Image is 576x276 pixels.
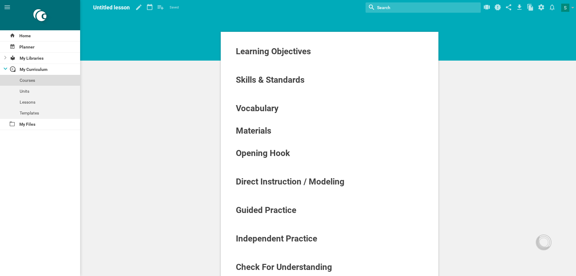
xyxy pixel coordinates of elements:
span: Opening Hook [236,148,290,158]
input: Search [376,4,445,12]
span: Saved [170,5,179,11]
div: My Curriculum [8,64,80,75]
span: Untitled lesson [93,4,130,11]
span: Guided Practice [236,205,296,215]
div: My Libraries [8,53,80,64]
span: Direct Instruction / Modeling [236,177,344,187]
span: Skills & Standards [236,75,304,85]
span: Materials [236,126,271,136]
span: Independent Practice [236,234,317,244]
span: Learning Objectives [236,46,311,56]
span: Vocabulary [236,103,278,113]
